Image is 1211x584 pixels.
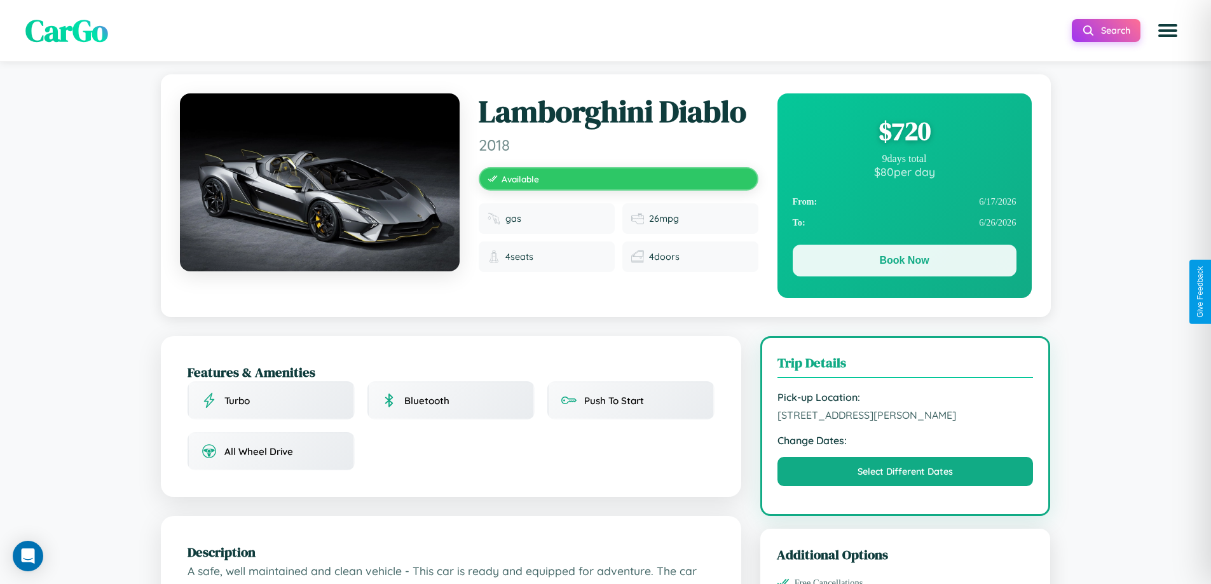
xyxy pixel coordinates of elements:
[1196,266,1205,318] div: Give Feedback
[479,93,758,130] h1: Lamborghini Diablo
[404,395,449,407] span: Bluetooth
[180,93,460,271] img: Lamborghini Diablo 2018
[188,363,715,381] h2: Features & Amenities
[777,457,1034,486] button: Select Different Dates
[25,10,108,51] span: CarGo
[505,251,533,262] span: 4 seats
[777,409,1034,421] span: [STREET_ADDRESS][PERSON_NAME]
[793,217,805,228] strong: To:
[488,212,500,225] img: Fuel type
[649,213,679,224] span: 26 mpg
[793,165,1016,179] div: $ 80 per day
[502,173,539,184] span: Available
[584,395,644,407] span: Push To Start
[479,135,758,154] span: 2018
[793,212,1016,233] div: 6 / 26 / 2026
[793,153,1016,165] div: 9 days total
[777,434,1034,447] strong: Change Dates:
[505,213,521,224] span: gas
[631,250,644,263] img: Doors
[793,114,1016,148] div: $ 720
[777,545,1034,564] h3: Additional Options
[793,196,818,207] strong: From:
[793,245,1016,276] button: Book Now
[13,541,43,571] div: Open Intercom Messenger
[1101,25,1130,36] span: Search
[777,391,1034,404] strong: Pick-up Location:
[777,353,1034,378] h3: Trip Details
[649,251,680,262] span: 4 doors
[224,395,250,407] span: Turbo
[224,445,293,458] span: All Wheel Drive
[631,212,644,225] img: Fuel efficiency
[1072,19,1140,42] button: Search
[1150,13,1186,48] button: Open menu
[793,191,1016,212] div: 6 / 17 / 2026
[188,543,715,561] h2: Description
[488,250,500,263] img: Seats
